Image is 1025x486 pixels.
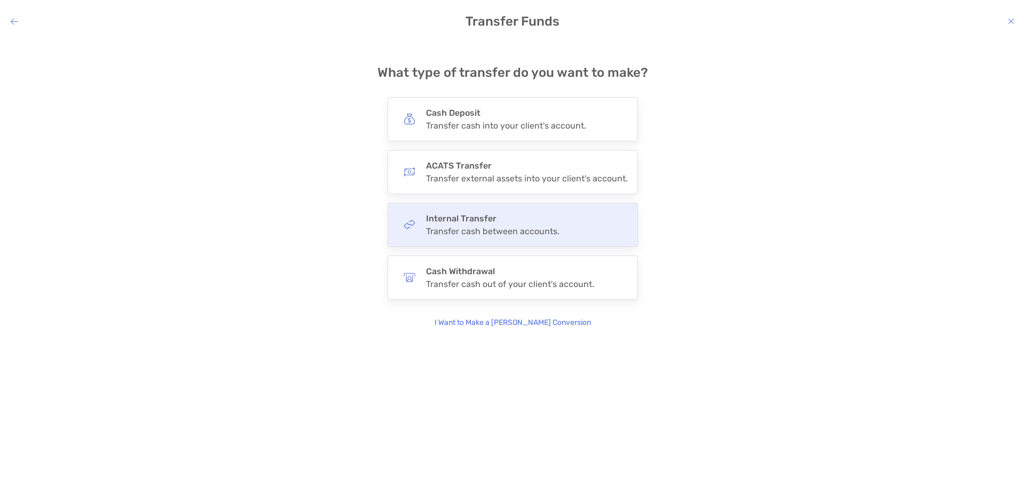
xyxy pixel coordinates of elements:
h4: Internal Transfer [426,213,559,224]
h4: ACATS Transfer [426,161,628,171]
div: Transfer cash into your client's account. [426,121,586,131]
div: Transfer external assets into your client's account. [426,173,628,184]
div: Transfer cash between accounts. [426,226,559,236]
p: I Want to Make a [PERSON_NAME] Conversion [435,317,591,329]
img: button icon [404,219,415,230]
h4: Cash Deposit [426,108,586,118]
div: Transfer cash out of your client's account. [426,279,594,289]
h4: What type of transfer do you want to make? [377,65,648,80]
img: button icon [404,272,415,283]
img: button icon [404,113,415,125]
img: button icon [404,166,415,178]
h4: Cash Withdrawal [426,266,594,276]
